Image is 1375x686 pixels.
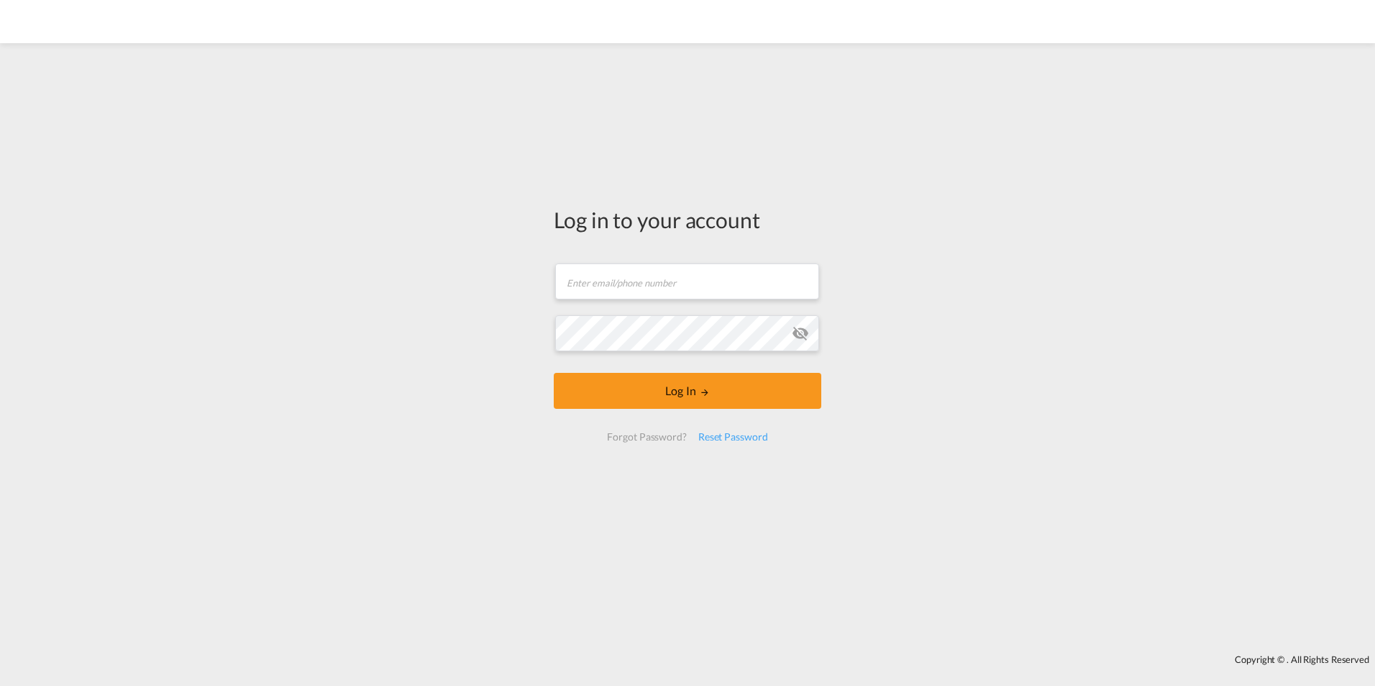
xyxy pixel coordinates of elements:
md-icon: icon-eye-off [792,325,809,342]
div: Log in to your account [554,204,821,235]
button: LOGIN [554,373,821,409]
div: Forgot Password? [601,424,692,450]
input: Enter email/phone number [555,263,819,299]
div: Reset Password [693,424,774,450]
